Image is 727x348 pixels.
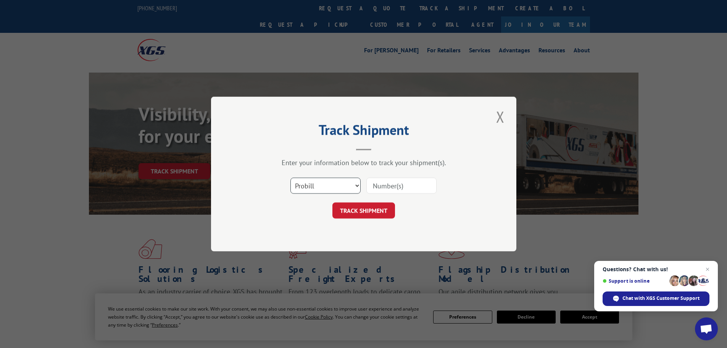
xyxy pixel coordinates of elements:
[332,202,395,219] button: TRACK SHIPMENT
[695,317,718,340] a: Open chat
[603,278,667,284] span: Support is online
[622,295,700,302] span: Chat with XGS Customer Support
[249,125,478,139] h2: Track Shipment
[603,266,709,272] span: Questions? Chat with us!
[494,106,507,127] button: Close modal
[366,178,437,194] input: Number(s)
[603,291,709,306] span: Chat with XGS Customer Support
[249,158,478,167] div: Enter your information below to track your shipment(s).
